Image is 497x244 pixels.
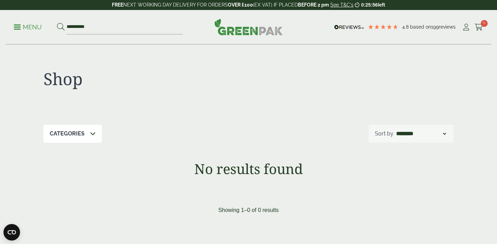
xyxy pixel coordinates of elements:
span: Based on [410,24,431,30]
i: Cart [475,24,483,31]
i: My Account [462,24,470,31]
div: 4.79 Stars [368,24,399,30]
p: Showing 1–0 of 0 results [218,206,279,214]
strong: OVER £100 [228,2,253,8]
span: reviews [439,24,456,30]
span: left [378,2,385,8]
strong: FREE [112,2,123,8]
a: See T&C's [330,2,353,8]
a: Menu [14,23,42,30]
p: Categories [50,130,85,138]
button: Open CMP widget [3,224,20,241]
p: Sort by [375,130,393,138]
strong: BEFORE 2 pm [298,2,329,8]
select: Shop order [395,130,447,138]
h1: Shop [43,69,248,89]
img: GreenPak Supplies [214,19,283,35]
img: REVIEWS.io [334,25,364,30]
h1: No results found [25,161,472,177]
span: 0:25:56 [361,2,378,8]
span: 199 [431,24,439,30]
span: 0 [481,20,488,27]
span: 4.8 [402,24,410,30]
a: 0 [475,22,483,32]
p: Menu [14,23,42,31]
